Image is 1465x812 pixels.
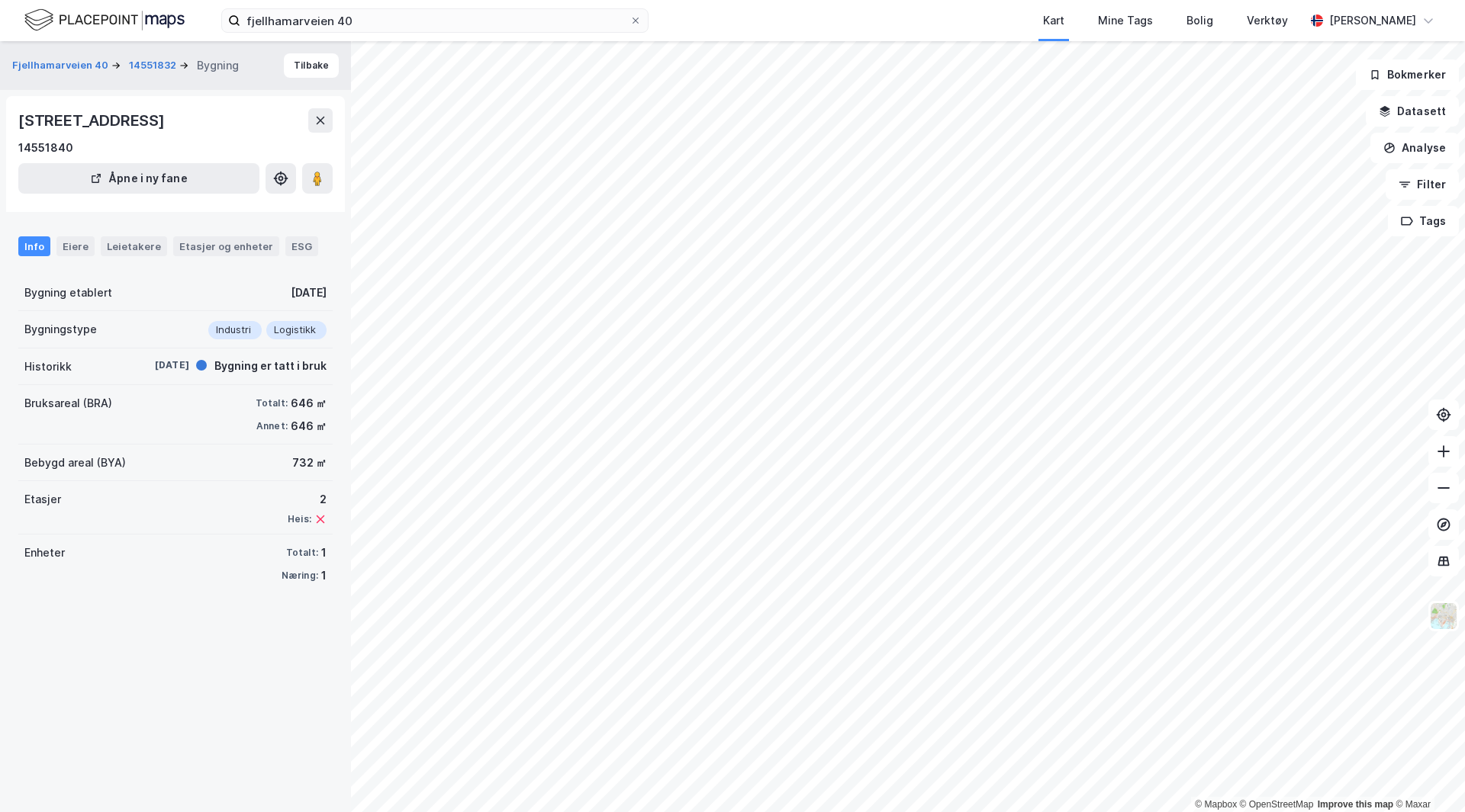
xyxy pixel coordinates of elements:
[1356,59,1459,90] button: Bokmerker
[284,53,339,78] button: Tilbake
[291,394,327,412] div: 646 ㎡
[321,544,327,562] div: 1
[292,454,327,472] div: 732 ㎡
[1195,799,1237,810] a: Mapbox
[101,236,167,256] div: Leietakere
[1389,739,1465,812] iframe: Chat Widget
[1098,11,1153,30] div: Mine Tags
[18,108,168,133] div: [STREET_ADDRESS]
[24,394,112,412] div: Bruksareal (BRA)
[12,58,111,73] button: Fjellhamarveien 40
[18,163,259,194] button: Åpne i ny fane
[1429,602,1458,631] img: Z
[24,358,72,376] div: Historikk
[1240,799,1314,810] a: OpenStreetMap
[24,544,65,562] div: Enheter
[1388,206,1459,236] button: Tags
[291,417,327,435] div: 646 ㎡
[24,284,112,302] div: Bygning etablert
[256,420,288,432] div: Annet:
[256,397,288,409] div: Totalt:
[288,513,311,525] div: Heis:
[288,490,327,509] div: 2
[24,320,97,339] div: Bygningstype
[18,236,50,256] div: Info
[18,139,73,157] div: 14551840
[24,7,185,34] img: logo.f888ab2527a4732fd821a326f86c7f29.svg
[1366,96,1459,127] button: Datasett
[282,570,318,582] div: Næring:
[1389,739,1465,812] div: Kontrollprogram for chat
[24,490,61,509] div: Etasjer
[214,357,327,375] div: Bygning er tatt i bruk
[1043,11,1064,30] div: Kart
[1186,11,1213,30] div: Bolig
[1318,799,1393,810] a: Improve this map
[291,284,327,302] div: [DATE]
[1386,169,1459,200] button: Filter
[56,236,95,256] div: Eiere
[240,9,629,32] input: Søk på adresse, matrikkel, gårdeiere, leietakere eller personer
[1329,11,1416,30] div: [PERSON_NAME]
[285,236,318,256] div: ESG
[128,358,189,372] div: [DATE]
[129,58,179,73] button: 14551832
[197,56,239,75] div: Bygning
[1247,11,1288,30] div: Verktøy
[1370,133,1459,163] button: Analyse
[179,239,273,253] div: Etasjer og enheter
[24,454,126,472] div: Bebygd areal (BYA)
[321,566,327,585] div: 1
[286,547,318,559] div: Totalt:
